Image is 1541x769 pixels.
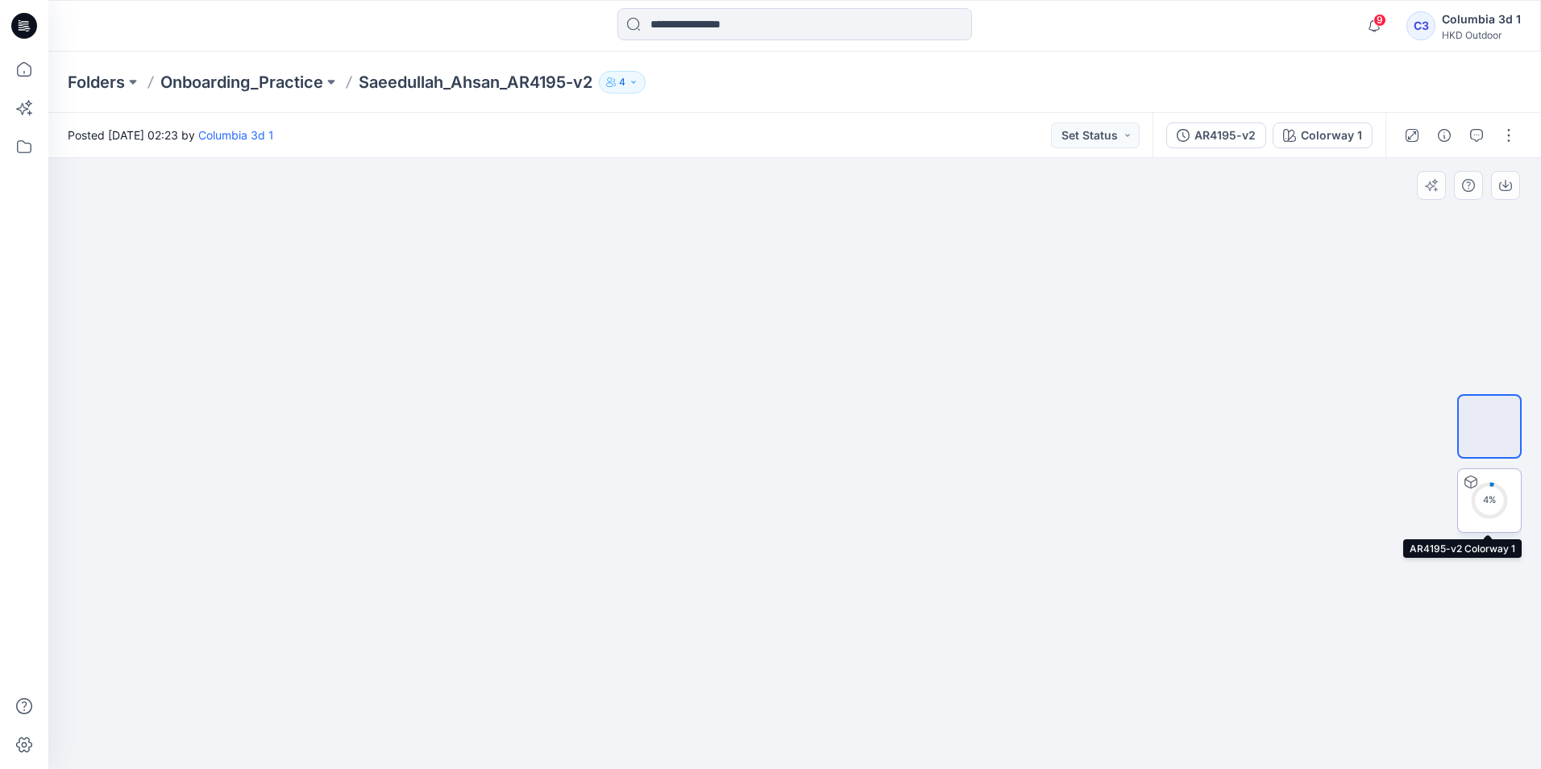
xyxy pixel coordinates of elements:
a: Onboarding_Practice [160,71,323,94]
button: Details [1431,123,1457,148]
div: Colorway 1 [1301,127,1362,144]
div: C3 [1406,11,1435,40]
p: Saeedullah_Ahsan_AR4195-v2 [359,71,592,94]
span: 9 [1373,14,1386,27]
div: HKD Outdoor [1442,29,1521,41]
a: Columbia 3d 1 [198,128,274,142]
div: 4 % [1470,493,1509,507]
button: 4 [599,71,646,94]
p: 4 [619,73,625,91]
img: Colorway Cover [1459,409,1520,443]
button: AR4195-v2 [1166,123,1266,148]
div: Columbia 3d 1 [1442,10,1521,29]
a: Folders [68,71,125,94]
div: AR4195-v2 [1194,127,1256,144]
span: Posted [DATE] 02:23 by [68,127,274,143]
button: Colorway 1 [1273,123,1373,148]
